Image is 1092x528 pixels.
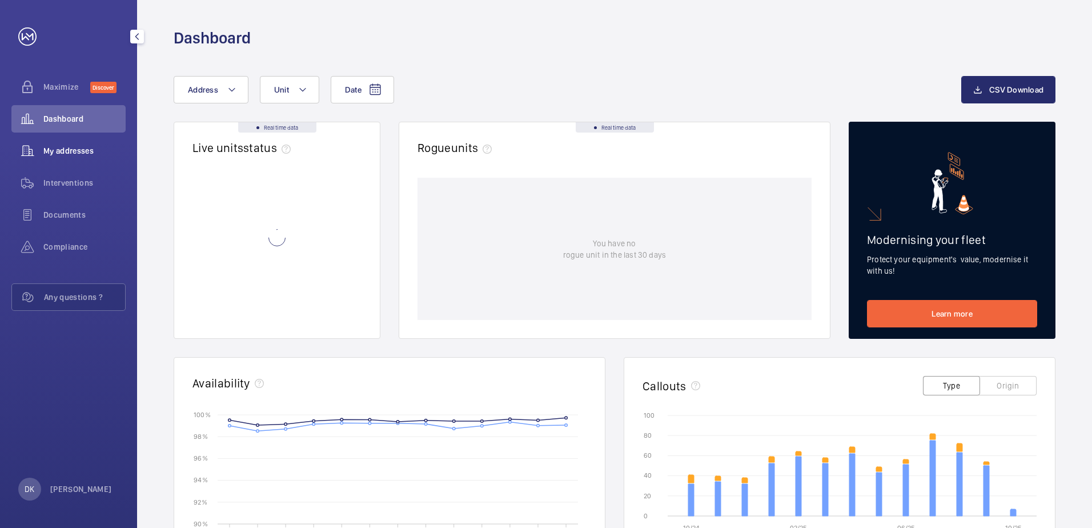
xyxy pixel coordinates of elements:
text: 100 % [194,410,211,418]
p: Protect your equipment's value, modernise it with us! [867,254,1037,277]
span: Address [188,85,218,94]
h1: Dashboard [174,27,251,49]
text: 20 [644,492,651,500]
span: My addresses [43,145,126,157]
text: 94 % [194,476,208,484]
p: You have no rogue unit in the last 30 days [563,238,666,261]
text: 80 [644,431,652,439]
span: status [243,141,295,155]
span: units [451,141,497,155]
button: CSV Download [961,76,1055,103]
h2: Availability [192,376,250,390]
text: 96 % [194,454,208,462]
p: DK [25,483,34,495]
button: Date [331,76,394,103]
span: Interventions [43,177,126,189]
h2: Rogue [417,141,496,155]
text: 60 [644,451,652,459]
button: Address [174,76,248,103]
text: 40 [644,471,652,479]
text: 98 % [194,433,208,441]
div: Real time data [238,122,316,133]
text: 92 % [194,498,207,506]
button: Origin [979,376,1037,395]
button: Unit [260,76,319,103]
h2: Live units [192,141,295,155]
div: Real time data [576,122,654,133]
h2: Modernising your fleet [867,233,1037,247]
text: 90 % [194,519,208,527]
button: Type [923,376,980,395]
span: CSV Download [989,85,1043,94]
p: [PERSON_NAME] [50,483,112,495]
text: 100 [644,411,655,419]
a: Learn more [867,300,1037,327]
span: Compliance [43,241,126,253]
span: Discover [90,82,117,93]
img: marketing-card.svg [932,152,973,214]
span: Maximize [43,81,90,93]
span: Unit [274,85,289,94]
span: Documents [43,209,126,221]
h2: Callouts [643,379,686,393]
span: Dashboard [43,113,126,125]
text: 0 [644,512,648,520]
span: Date [345,85,362,94]
span: Any questions ? [44,291,125,303]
